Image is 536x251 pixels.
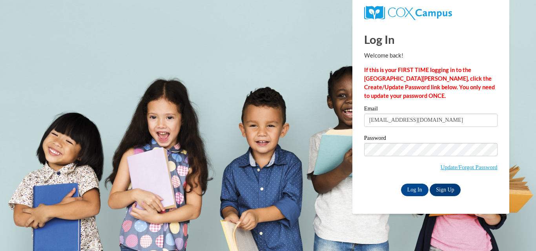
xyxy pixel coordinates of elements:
[364,135,498,143] label: Password
[364,6,498,20] a: COX Campus
[364,106,498,114] label: Email
[441,164,498,170] a: Update/Forgot Password
[364,67,495,99] strong: If this is your FIRST TIME logging in to the [GEOGRAPHIC_DATA][PERSON_NAME], click the Create/Upd...
[401,184,428,196] input: Log In
[364,6,452,20] img: COX Campus
[430,184,460,196] a: Sign Up
[364,31,498,47] h1: Log In
[364,51,498,60] p: Welcome back!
